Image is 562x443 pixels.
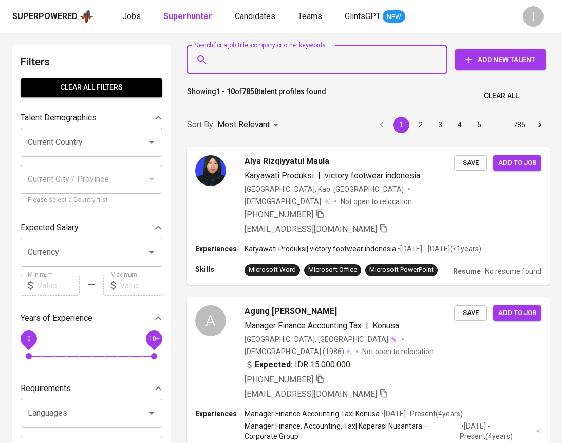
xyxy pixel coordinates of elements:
[491,120,507,130] div: …
[12,9,93,24] a: Superpoweredapp logo
[459,157,482,169] span: Save
[380,409,463,419] p: • [DATE] - Present ( 4 years )
[245,171,314,180] span: Karyawati Produksi
[144,406,159,420] button: Open
[217,116,282,135] div: Most Relevant
[195,305,226,336] div: A
[341,196,412,207] p: Not open to relocation
[493,155,541,171] button: Add to job
[498,307,536,319] span: Add to job
[122,10,143,23] a: Jobs
[245,210,313,219] span: [PHONE_NUMBER]
[242,87,258,96] b: 7850
[389,335,398,343] img: magic_wand.svg
[235,11,275,21] span: Candidates
[195,155,226,186] img: 5c748170-e7f9-41c5-a18a-53932f33592d.jpg
[80,9,93,24] img: app logo
[235,10,277,23] a: Candidates
[245,184,404,194] div: [GEOGRAPHIC_DATA], Kab. [GEOGRAPHIC_DATA]
[28,195,155,206] p: Please select a Country first
[163,11,212,21] b: Superhunter
[345,10,405,23] a: GlintsGPT NEW
[298,10,324,23] a: Teams
[413,117,429,133] button: Go to page 2
[21,107,162,128] div: Talent Demographics
[120,275,162,296] input: Value
[454,305,487,321] button: Save
[21,308,162,328] div: Years of Experience
[460,421,535,441] p: • [DATE] - Present ( 4 years )
[510,117,529,133] button: Go to page 785
[454,155,487,171] button: Save
[148,335,159,342] span: 10+
[345,11,381,21] span: GlintsGPT
[372,117,550,133] nav: pagination navigation
[455,49,546,70] button: Add New Talent
[29,81,154,94] span: Clear All filters
[217,119,270,131] p: Most Relevant
[366,320,368,332] span: |
[298,11,322,21] span: Teams
[485,266,541,276] p: No resume found
[12,11,78,23] div: Superpowered
[393,117,409,133] button: page 1
[459,307,482,319] span: Save
[21,221,79,234] p: Expected Salary
[195,409,245,419] p: Experiences
[255,359,293,371] b: Expected:
[27,335,30,342] span: 0
[195,244,245,254] p: Experiences
[308,265,357,275] div: Microsoft Office
[396,244,481,254] p: • [DATE] - [DATE] ( <1 years )
[245,305,337,318] span: Agung [PERSON_NAME]
[453,266,481,276] p: Resume
[245,346,323,357] span: [DEMOGRAPHIC_DATA]
[21,78,162,97] button: Clear All filters
[21,53,162,70] h6: Filters
[216,87,235,96] b: 1 - 10
[523,6,544,27] div: I
[245,389,377,399] span: [EMAIL_ADDRESS][DOMAIN_NAME]
[245,224,377,234] span: [EMAIL_ADDRESS][DOMAIN_NAME]
[37,275,80,296] input: Value
[249,265,296,275] div: Microsoft Word
[245,155,329,168] span: Alya Rizqiyyatul Maula
[144,245,159,260] button: Open
[245,359,350,371] div: IDR 15.000.000
[383,12,405,22] span: NEW
[493,305,541,321] button: Add to job
[245,346,352,357] div: (1986)
[325,171,420,180] span: victory footwear indonesia
[163,10,214,23] a: Superhunter
[245,334,398,344] div: [GEOGRAPHIC_DATA], [GEOGRAPHIC_DATA]
[21,382,71,395] p: Requirements
[245,244,396,254] p: Karyawati Produksi | victory footwear indonesia
[195,264,245,274] p: Skills
[245,375,313,384] span: [PHONE_NUMBER]
[484,89,519,102] span: Clear All
[362,346,434,357] p: Not open to relocation
[187,86,326,105] p: Showing of talent profiles found
[245,196,323,207] span: [DEMOGRAPHIC_DATA]
[463,53,537,66] span: Add New Talent
[144,135,159,150] button: Open
[245,409,380,419] p: Manager Finance Accounting Tax | Konusa
[532,117,548,133] button: Go to next page
[432,117,448,133] button: Go to page 3
[21,112,97,124] p: Talent Demographics
[21,217,162,238] div: Expected Salary
[21,378,162,399] div: Requirements
[480,86,523,105] button: Clear All
[21,312,92,324] p: Years of Experience
[187,119,213,131] p: Sort By
[369,265,434,275] div: Microsoft PowerPoint
[498,157,536,169] span: Add to job
[245,421,460,441] p: Manager Finance, Accounting, Tax | Koperasi Nusantara – Corporate Group
[452,117,468,133] button: Go to page 4
[372,321,399,330] span: Konusa
[245,321,362,330] span: Manager Finance Accounting Tax
[122,11,141,21] span: Jobs
[471,117,488,133] button: Go to page 5
[318,170,321,182] span: |
[187,147,550,285] a: Alya Rizqiyyatul MaulaKaryawati Produksi|victory footwear indonesia[GEOGRAPHIC_DATA], Kab. [GEOGR...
